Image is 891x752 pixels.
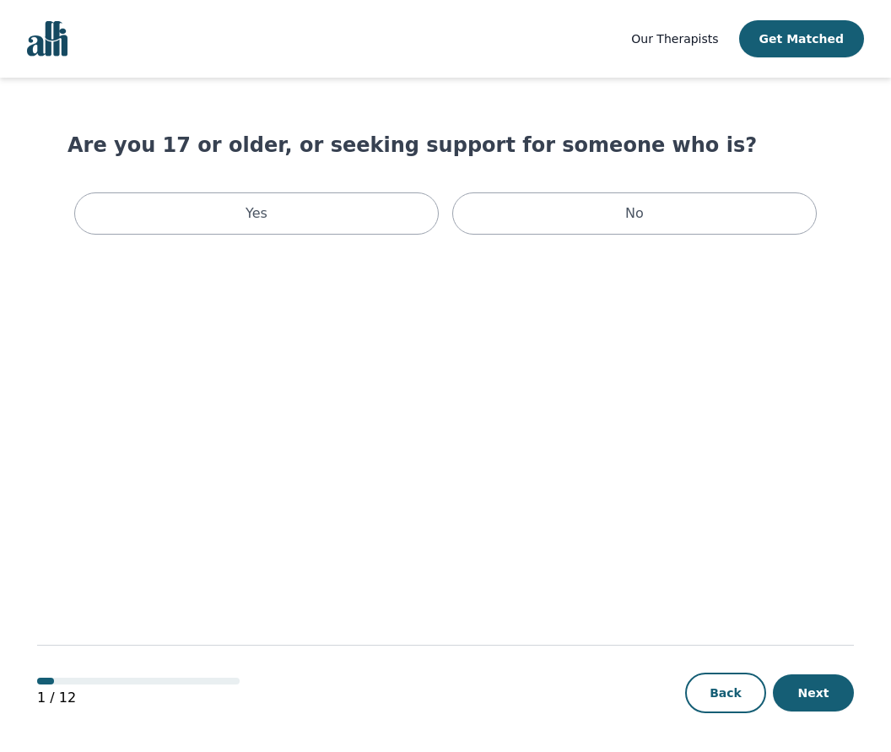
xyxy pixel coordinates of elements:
[631,29,718,49] a: Our Therapists
[625,203,644,224] p: No
[739,20,864,57] button: Get Matched
[67,132,823,159] h1: Are you 17 or older, or seeking support for someone who is?
[773,674,854,711] button: Next
[37,688,240,708] p: 1 / 12
[685,673,766,713] button: Back
[27,21,67,57] img: alli logo
[246,203,267,224] p: Yes
[631,32,718,46] span: Our Therapists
